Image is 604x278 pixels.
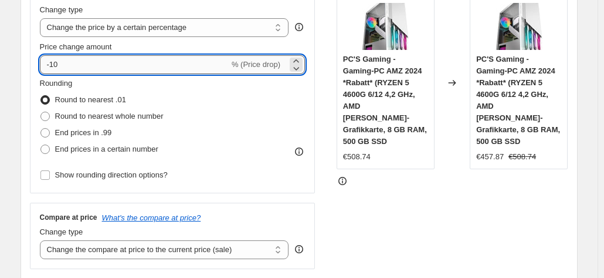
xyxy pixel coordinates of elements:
[40,5,83,14] span: Change type
[55,170,168,179] span: Show rounding direction options?
[102,213,201,222] button: What's the compare at price?
[40,79,73,88] span: Rounding
[496,3,542,50] img: 61tp3rfpLNL_80x.jpg
[293,21,305,33] div: help
[362,3,409,50] img: 61tp3rfpLNL_80x.jpg
[343,151,371,163] div: €508.74
[55,128,112,137] span: End prices in .99
[232,60,280,69] span: % (Price drop)
[343,55,427,146] span: PC'S Gaming - Gaming-PC AMZ 2024 *Rabatt* (RYZEN 5 4600G 6/12 4,2 GHz, AMD [PERSON_NAME]-Grafikka...
[293,243,305,255] div: help
[55,95,126,104] span: Round to nearest .01
[55,145,158,153] span: End prices in a certain number
[40,213,97,222] h3: Compare at price
[508,151,536,163] strike: €508.74
[40,55,229,74] input: -15
[476,55,560,146] span: PC'S Gaming - Gaming-PC AMZ 2024 *Rabatt* (RYZEN 5 4600G 6/12 4,2 GHz, AMD [PERSON_NAME]-Grafikka...
[40,227,83,236] span: Change type
[55,112,164,120] span: Round to nearest whole number
[476,151,504,163] div: €457.87
[40,42,112,51] span: Price change amount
